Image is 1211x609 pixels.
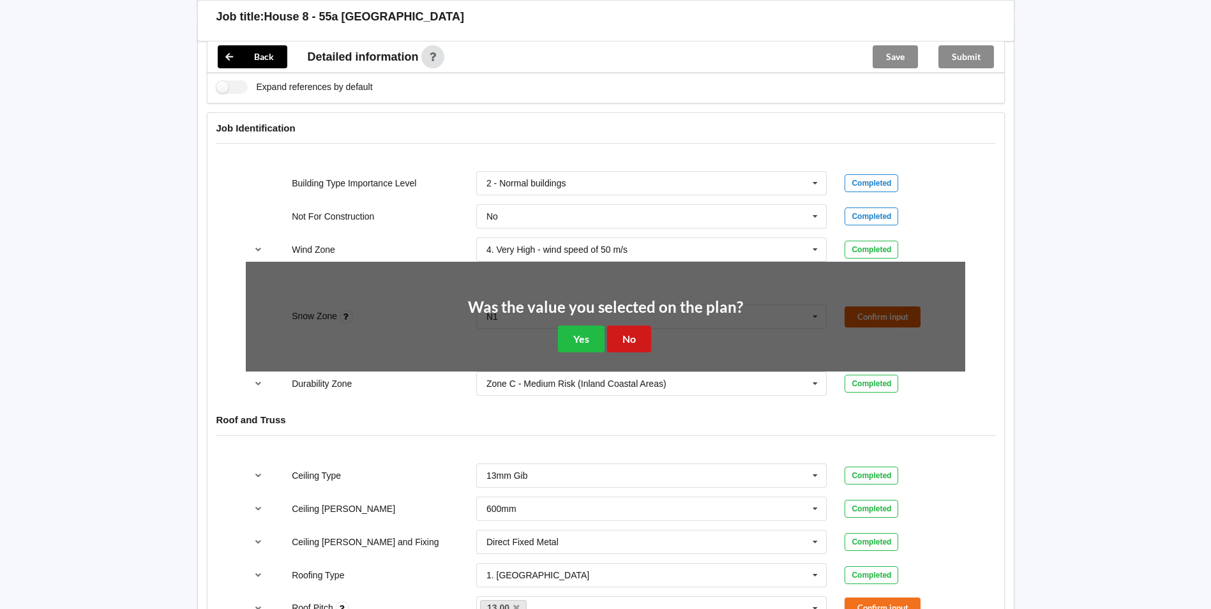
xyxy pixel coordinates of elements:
span: Detailed information [308,51,419,63]
h3: House 8 - 55a [GEOGRAPHIC_DATA] [264,10,464,24]
div: No [486,212,498,221]
div: Completed [845,500,898,518]
div: 13mm Gib [486,471,528,480]
h4: Roof and Truss [216,414,995,426]
div: Completed [845,174,898,192]
button: Back [218,45,287,68]
label: Ceiling [PERSON_NAME] [292,504,395,514]
div: 2 - Normal buildings [486,179,566,188]
button: Yes [558,326,605,352]
label: Expand references by default [216,80,373,94]
div: Completed [845,241,898,259]
label: Roofing Type [292,570,344,580]
label: Not For Construction [292,211,374,222]
div: Completed [845,207,898,225]
div: 600mm [486,504,516,513]
label: Durability Zone [292,379,352,389]
label: Wind Zone [292,244,335,255]
h4: Job Identification [216,122,995,134]
label: Ceiling Type [292,470,341,481]
button: reference-toggle [246,497,271,520]
div: Zone C - Medium Risk (Inland Coastal Areas) [486,379,666,388]
button: reference-toggle [246,464,271,487]
button: reference-toggle [246,372,271,395]
div: 4. Very High - wind speed of 50 m/s [486,245,628,254]
button: reference-toggle [246,238,271,261]
div: Completed [845,533,898,551]
h3: Job title: [216,10,264,24]
button: No [607,326,651,352]
h2: Was the value you selected on the plan? [468,297,743,317]
div: 1. [GEOGRAPHIC_DATA] [486,571,589,580]
button: reference-toggle [246,564,271,587]
button: reference-toggle [246,530,271,553]
div: Completed [845,566,898,584]
div: Direct Fixed Metal [486,538,559,546]
label: Building Type Importance Level [292,178,416,188]
label: Ceiling [PERSON_NAME] and Fixing [292,537,439,547]
div: Completed [845,467,898,485]
div: Completed [845,375,898,393]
